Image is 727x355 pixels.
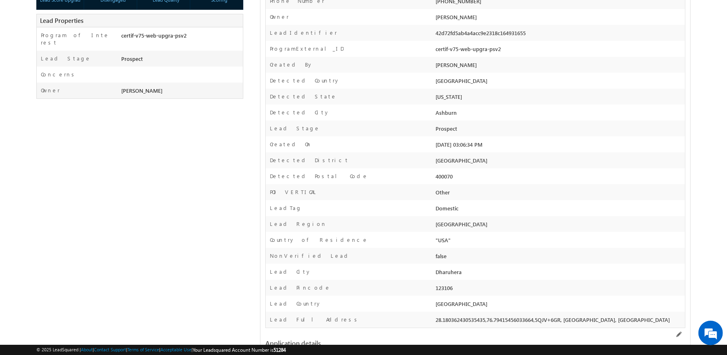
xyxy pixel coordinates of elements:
[41,87,60,94] label: Owner
[127,347,159,352] a: Terms of Service
[36,346,286,354] span: © 2025 LeadSquared | | | | |
[434,172,685,184] div: 400070
[270,204,302,212] label: LeadTag
[434,29,685,40] div: 42d72fd5ab4a4acc9e2318c164931655
[41,31,111,46] label: Program of Interest
[270,316,360,323] label: Lead Full Address
[434,93,685,104] div: [US_STATE]
[270,61,313,68] label: Created By
[436,13,477,20] span: [PERSON_NAME]
[270,77,340,84] label: Detected Country
[270,284,331,291] label: Lead Pincode
[434,284,685,295] div: 123106
[270,236,368,243] label: Country of Residence
[11,76,149,245] textarea: Type your message and hit 'Enter'
[434,268,685,279] div: Dharuhera
[270,45,344,52] label: ProgramExternal_ID
[40,16,83,25] span: Lead Properties
[270,29,337,36] label: LeadIdentifier
[270,300,322,307] label: Lead Country
[81,347,93,352] a: About
[273,347,286,353] span: 51284
[434,204,685,216] div: Domestic
[94,347,126,352] a: Contact Support
[270,156,349,164] label: Detected District
[270,141,312,148] label: Created On
[270,109,330,116] label: Detected City
[270,172,368,180] label: Detected Postal Code
[434,156,685,168] div: [GEOGRAPHIC_DATA]
[434,77,685,88] div: [GEOGRAPHIC_DATA]
[434,125,685,136] div: Prospect
[134,4,153,24] div: Minimize live chat window
[270,13,289,20] label: Owner
[119,31,243,43] div: certif-v75-web-upgra-psv2
[270,268,311,275] label: Lead City
[41,55,91,62] label: Lead Stage
[270,93,337,100] label: Detected State
[434,141,685,152] div: [DATE] 03:06:34 PM
[270,188,318,196] label: POI VERTICAL
[111,252,148,263] em: Start Chat
[434,316,685,327] div: 28.180362430535435,76.79415456033664,5QJV+6GR, [GEOGRAPHIC_DATA], [GEOGRAPHIC_DATA]
[434,45,685,56] div: certif-v75-web-upgra-psv2
[434,252,685,263] div: false
[14,43,34,54] img: d_60004797649_company_0_60004797649
[41,71,77,78] label: Concerns
[270,220,327,228] label: Lead Region
[434,109,685,120] div: Ashburn
[434,300,685,311] div: [GEOGRAPHIC_DATA]
[193,347,286,353] span: Your Leadsquared Account Number is
[119,55,243,66] div: Prospect
[434,220,685,232] div: [GEOGRAPHIC_DATA]
[160,347,191,352] a: Acceptable Use
[434,236,685,248] div: "USA"
[42,43,137,54] div: Chat with us now
[270,252,351,259] label: NonVerified Lead
[434,61,685,72] div: [PERSON_NAME]
[434,188,685,200] div: Other
[265,339,542,347] div: Application details
[121,87,162,94] span: [PERSON_NAME]
[270,125,320,132] label: Lead Stage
